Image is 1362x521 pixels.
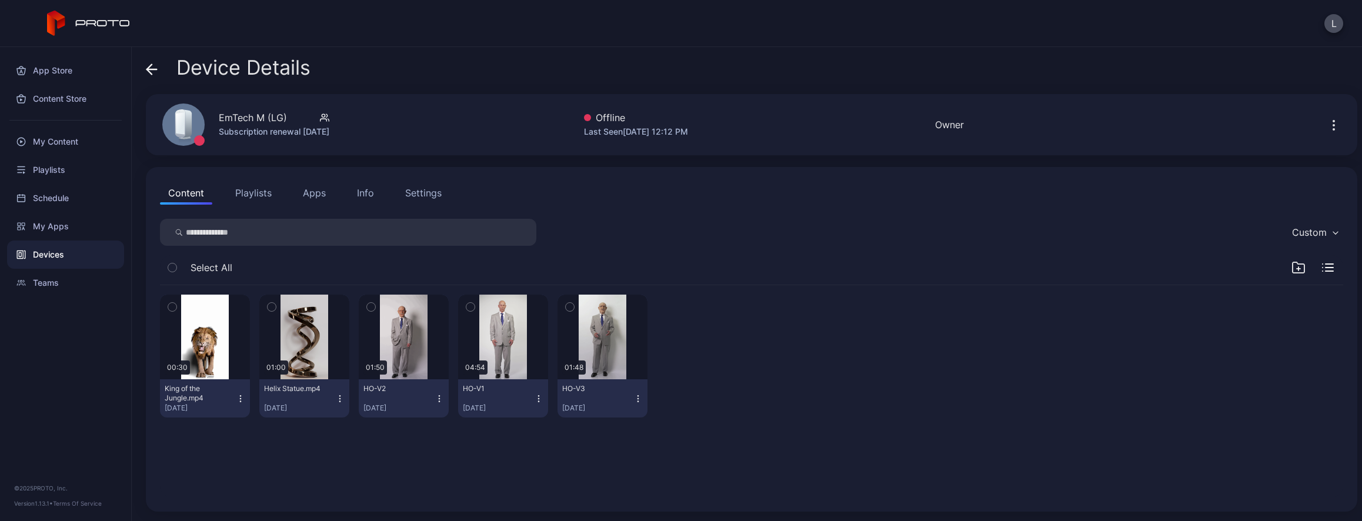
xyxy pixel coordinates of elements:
button: Info [349,181,382,205]
div: [DATE] [165,403,236,413]
button: Content [160,181,212,205]
button: HO-V2[DATE] [359,379,449,418]
a: Teams [7,269,124,297]
a: Playlists [7,156,124,184]
a: App Store [7,56,124,85]
div: Info [357,186,374,200]
div: HO-V1 [463,384,528,393]
div: Custom [1292,226,1327,238]
div: [DATE] [562,403,633,413]
div: King of the Jungle.mp4 [165,384,229,403]
div: HO-V2 [363,384,428,393]
button: King of the Jungle.mp4[DATE] [160,379,250,418]
a: Schedule [7,184,124,212]
span: Version 1.13.1 • [14,500,53,507]
div: © 2025 PROTO, Inc. [14,483,117,493]
div: [DATE] [363,403,435,413]
button: Apps [295,181,334,205]
button: HO-V1[DATE] [458,379,548,418]
a: Devices [7,241,124,269]
span: Select All [191,260,232,275]
a: Content Store [7,85,124,113]
button: L [1324,14,1343,33]
div: Settings [405,186,442,200]
button: Custom [1286,219,1343,246]
div: Subscription renewal [DATE] [219,125,329,139]
div: Offline [584,111,688,125]
a: Terms Of Service [53,500,102,507]
div: Owner [935,118,964,132]
div: EmTech M (LG) [219,111,287,125]
span: Device Details [176,56,311,79]
div: [DATE] [463,403,534,413]
a: My Apps [7,212,124,241]
div: Last Seen [DATE] 12:12 PM [584,125,688,139]
div: [DATE] [264,403,335,413]
div: Helix Statue.mp4 [264,384,329,393]
button: Helix Statue.mp4[DATE] [259,379,349,418]
a: My Content [7,128,124,156]
button: HO-V3[DATE] [558,379,647,418]
button: Playlists [227,181,280,205]
div: HO-V3 [562,384,627,393]
button: Settings [397,181,450,205]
